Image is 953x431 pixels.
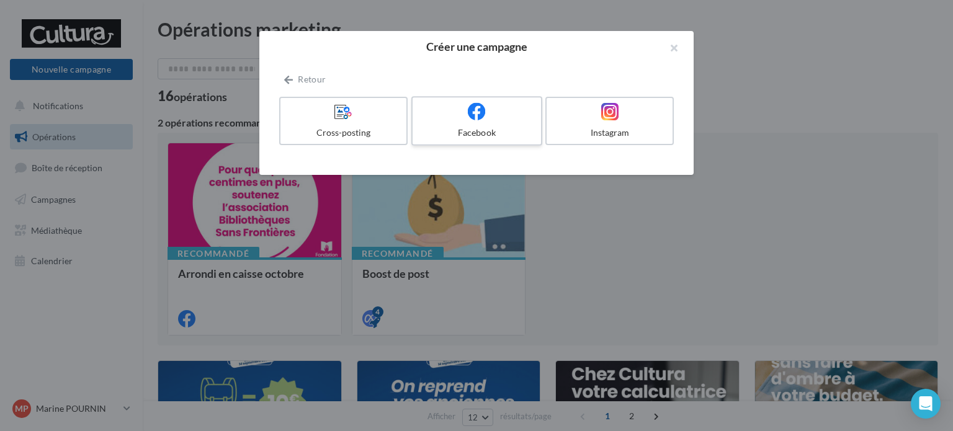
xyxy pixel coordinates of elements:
div: Cross-posting [285,127,401,139]
h2: Créer une campagne [279,41,674,52]
div: Facebook [418,127,535,139]
button: Retour [279,72,331,87]
div: Instagram [552,127,668,139]
div: Open Intercom Messenger [911,389,941,419]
